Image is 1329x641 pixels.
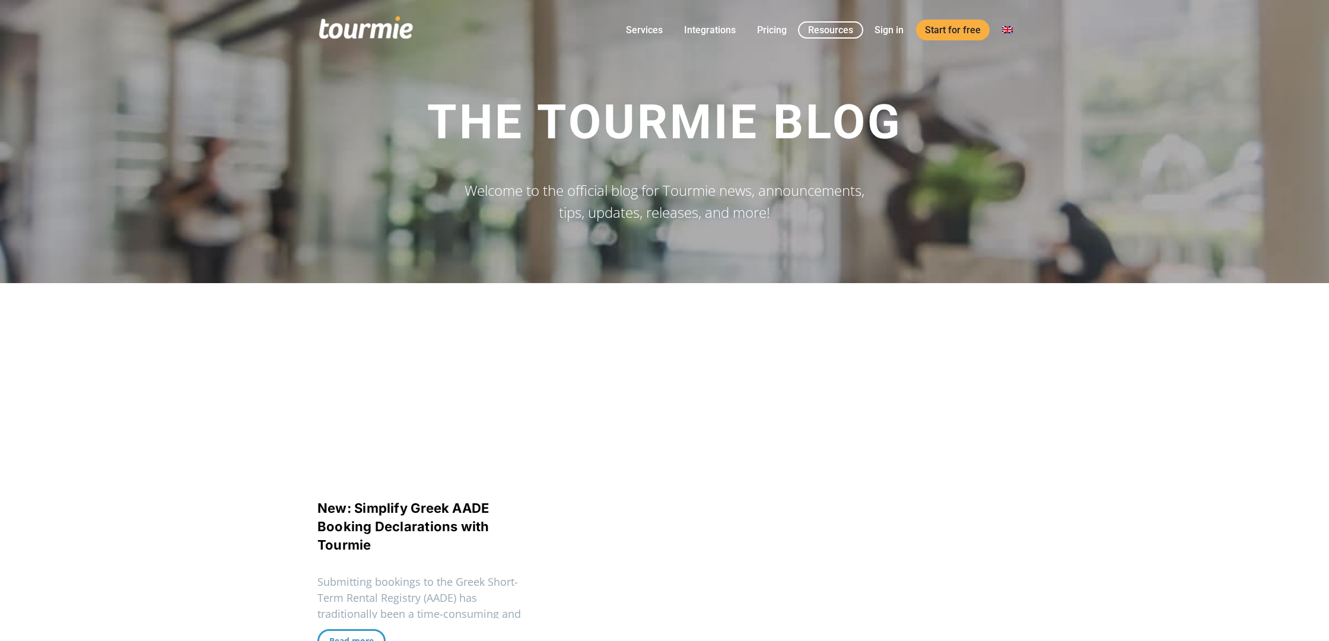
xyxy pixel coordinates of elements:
[916,20,990,40] a: Start for free
[465,180,864,222] span: Welcome to the official blog for Tourmie news, announcements, tips, updates, releases, and more!
[866,23,913,37] a: Sign in
[427,94,902,150] span: The Tourmie Blog
[317,500,489,553] a: New: Simplify Greek AADE Booking Declarations with Tourmie
[748,23,796,37] a: Pricing
[675,23,745,37] a: Integrations
[317,574,532,638] p: Submitting bookings to the Greek Short-Term Rental Registry (AADE) has traditionally been a time-...
[617,23,672,37] a: Services
[798,21,863,39] a: Resources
